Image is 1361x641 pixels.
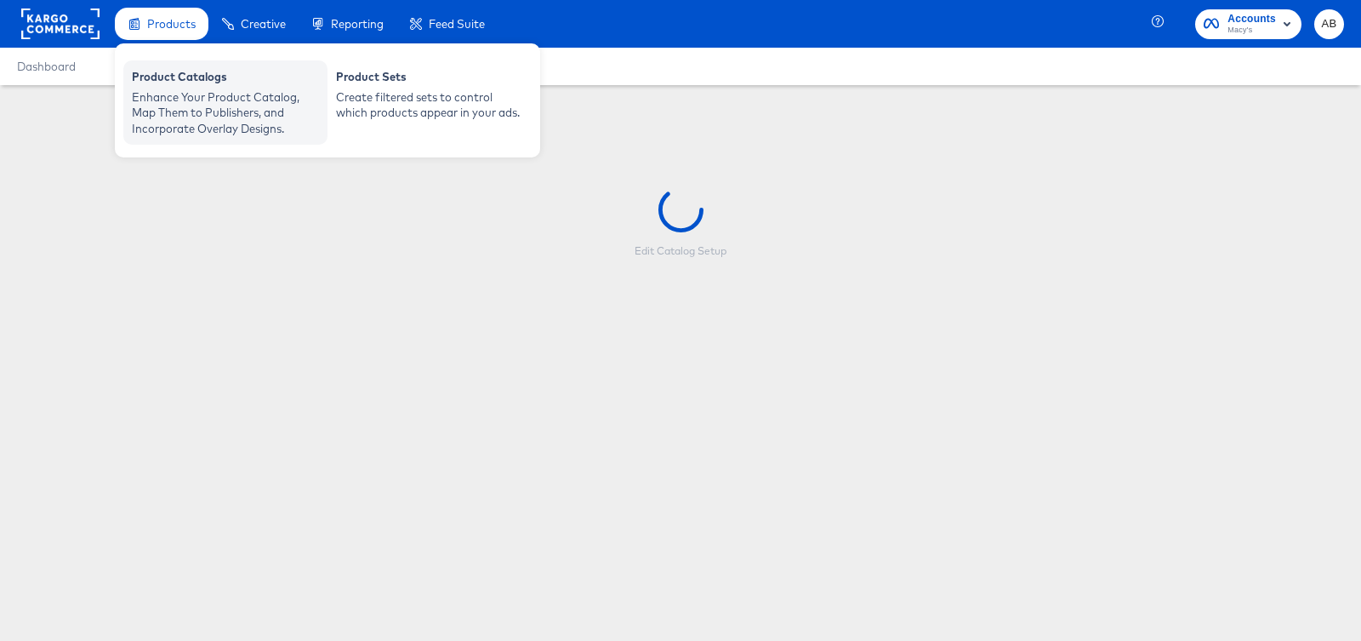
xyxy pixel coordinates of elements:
[1321,14,1337,34] span: AB
[1314,9,1344,39] button: AB
[331,17,384,31] span: Reporting
[1195,9,1301,39] button: AccountsMacy's
[1227,24,1276,37] span: Macy's
[147,17,196,31] span: Products
[635,244,726,258] div: Edit Catalog Setup
[1227,10,1276,28] span: Accounts
[241,17,286,31] span: Creative
[17,60,76,73] a: Dashboard
[429,17,485,31] span: Feed Suite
